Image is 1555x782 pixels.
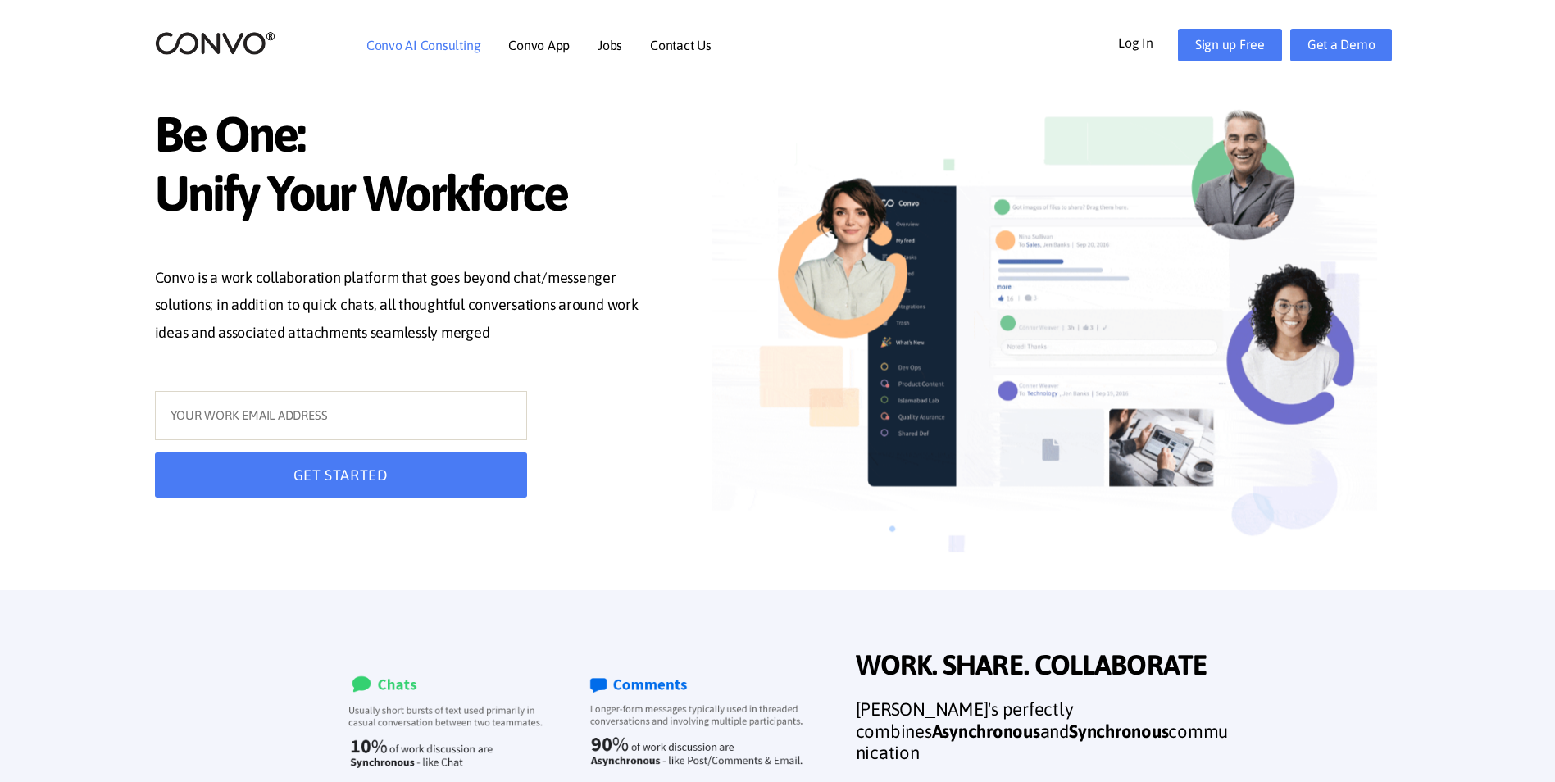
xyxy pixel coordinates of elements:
[155,105,660,168] span: Be One:
[856,648,1233,686] span: WORK. SHARE. COLLABORATE
[155,30,275,56] img: logo_2.png
[508,39,570,52] a: Convo App
[155,164,660,227] span: Unify Your Workforce
[1069,721,1168,742] strong: Synchronous
[1118,29,1178,55] a: Log In
[155,452,527,498] button: GET STARTED
[932,721,1040,742] strong: Asynchronous
[366,39,480,52] a: Convo AI Consulting
[712,88,1378,604] img: image_not_found
[155,391,527,440] input: YOUR WORK EMAIL ADDRESS
[1178,29,1282,61] a: Sign up Free
[1290,29,1393,61] a: Get a Demo
[155,264,660,351] p: Convo is a work collaboration platform that goes beyond chat/messenger solutions; in addition to ...
[650,39,712,52] a: Contact Us
[598,39,622,52] a: Jobs
[856,698,1233,775] h3: [PERSON_NAME]'s perfectly combines and communication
